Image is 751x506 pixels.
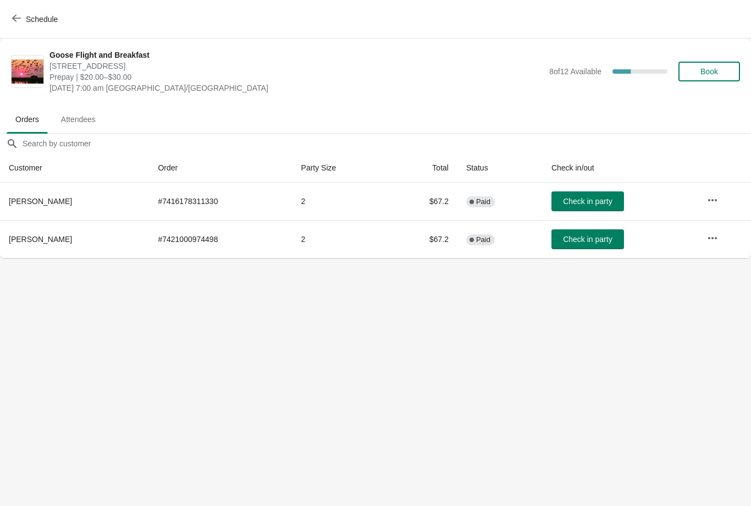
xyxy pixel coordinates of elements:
[292,183,390,220] td: 2
[49,71,544,82] span: Prepay | $20.00–$30.00
[149,153,292,183] th: Order
[149,220,292,258] td: # 7421000974498
[49,50,544,61] span: Goose Flight and Breakfast
[22,134,751,153] input: Search by customer
[9,235,72,244] span: [PERSON_NAME]
[49,82,544,94] span: [DATE] 7:00 am [GEOGRAPHIC_DATA]/[GEOGRAPHIC_DATA]
[700,67,718,76] span: Book
[543,153,698,183] th: Check in/out
[149,183,292,220] td: # 7416178311330
[678,62,740,81] button: Book
[457,153,543,183] th: Status
[12,59,43,84] img: Goose Flight and Breakfast
[389,183,457,220] td: $67.2
[551,229,624,249] button: Check in party
[563,197,612,206] span: Check in party
[389,153,457,183] th: Total
[7,109,48,129] span: Orders
[26,15,58,24] span: Schedule
[292,220,390,258] td: 2
[9,197,72,206] span: [PERSON_NAME]
[476,235,490,244] span: Paid
[292,153,390,183] th: Party Size
[476,197,490,206] span: Paid
[5,9,67,29] button: Schedule
[52,109,104,129] span: Attendees
[563,235,612,244] span: Check in party
[389,220,457,258] td: $67.2
[49,61,544,71] span: [STREET_ADDRESS]
[549,67,601,76] span: 8 of 12 Available
[551,191,624,211] button: Check in party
